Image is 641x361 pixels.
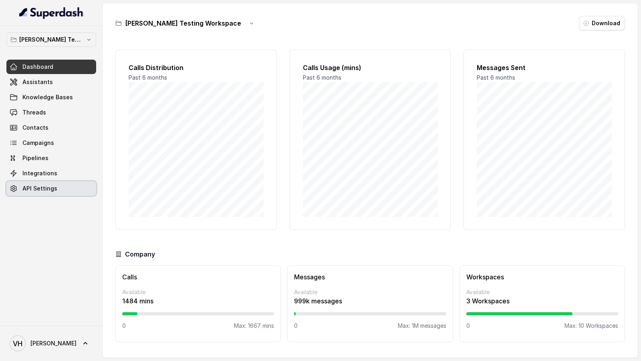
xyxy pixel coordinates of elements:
[122,322,126,330] p: 0
[22,139,54,147] span: Campaigns
[234,322,274,330] p: Max: 1667 mins
[6,136,96,150] a: Campaigns
[564,322,618,330] p: Max: 10 Workspaces
[6,181,96,196] a: API Settings
[129,74,167,81] span: Past 6 months
[6,332,96,355] a: [PERSON_NAME]
[303,63,438,72] h2: Calls Usage (mins)
[122,296,274,306] p: 1484 mins
[22,124,48,132] span: Contacts
[22,63,53,71] span: Dashboard
[19,35,83,44] p: [PERSON_NAME] Testing Workspace
[122,288,274,296] p: Available
[466,288,618,296] p: Available
[294,322,298,330] p: 0
[22,108,46,116] span: Threads
[6,166,96,180] a: Integrations
[477,74,515,81] span: Past 6 months
[22,185,57,193] span: API Settings
[6,75,96,89] a: Assistants
[30,339,77,347] span: [PERSON_NAME]
[6,60,96,74] a: Dashboard
[19,6,84,19] img: light.svg
[466,322,470,330] p: 0
[22,169,57,177] span: Integrations
[122,272,274,282] h3: Calls
[398,322,446,330] p: Max: 1M messages
[129,63,264,72] h2: Calls Distribution
[466,272,618,282] h3: Workspaces
[579,16,625,30] button: Download
[22,78,53,86] span: Assistants
[22,154,48,162] span: Pipelines
[6,105,96,120] a: Threads
[6,32,96,47] button: [PERSON_NAME] Testing Workspace
[6,151,96,165] a: Pipelines
[22,93,73,101] span: Knowledge Bases
[125,249,155,259] h3: Company
[125,18,241,28] h3: [PERSON_NAME] Testing Workspace
[6,90,96,104] a: Knowledge Bases
[466,296,618,306] p: 3 Workspaces
[294,296,446,306] p: 999k messages
[294,288,446,296] p: Available
[294,272,446,282] h3: Messages
[6,120,96,135] a: Contacts
[13,339,22,348] text: VH
[477,63,612,72] h2: Messages Sent
[303,74,341,81] span: Past 6 months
